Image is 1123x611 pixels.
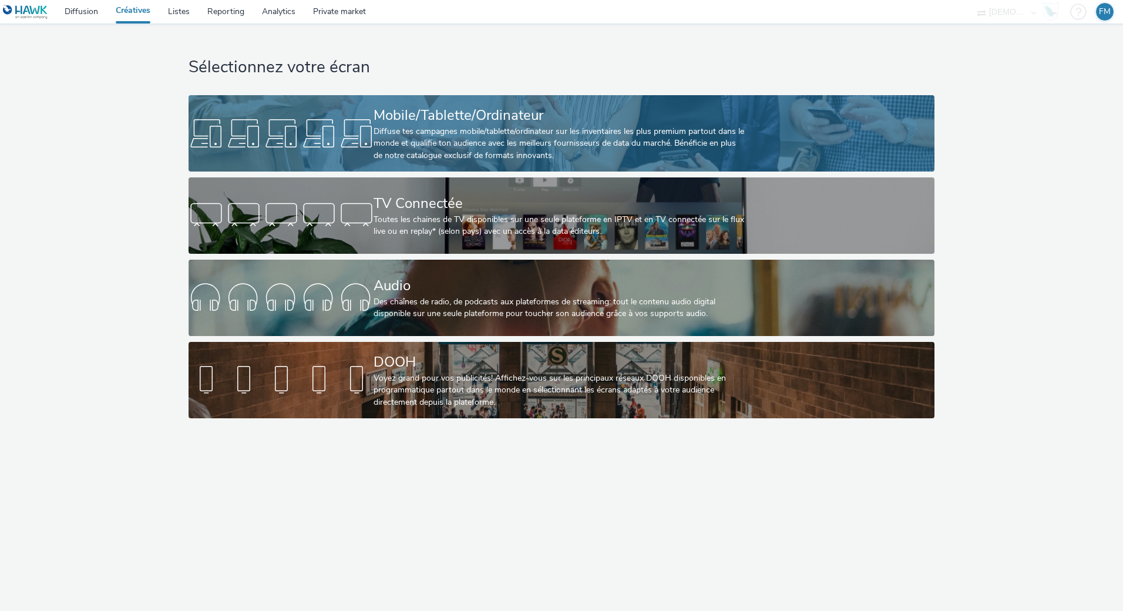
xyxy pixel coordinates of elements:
[374,105,744,126] div: Mobile/Tablette/Ordinateur
[189,260,934,336] a: AudioDes chaînes de radio, de podcasts aux plateformes de streaming: tout le contenu audio digita...
[1099,3,1111,21] div: FM
[374,126,744,162] div: Diffuse tes campagnes mobile/tablette/ordinateur sur les inventaires les plus premium partout dan...
[189,95,934,172] a: Mobile/Tablette/OrdinateurDiffuse tes campagnes mobile/tablette/ordinateur sur les inventaires le...
[374,193,744,214] div: TV Connectée
[374,276,744,296] div: Audio
[374,372,744,408] div: Voyez grand pour vos publicités! Affichez-vous sur les principaux réseaux DOOH disponibles en pro...
[189,342,934,418] a: DOOHVoyez grand pour vos publicités! Affichez-vous sur les principaux réseaux DOOH disponibles en...
[3,5,48,19] img: undefined Logo
[1042,2,1064,21] a: Hawk Academy
[189,56,934,79] h1: Sélectionnez votre écran
[189,177,934,254] a: TV ConnectéeToutes les chaines de TV disponibles sur une seule plateforme en IPTV et en TV connec...
[374,352,744,372] div: DOOH
[374,214,744,238] div: Toutes les chaines de TV disponibles sur une seule plateforme en IPTV et en TV connectée sur le f...
[374,296,744,320] div: Des chaînes de radio, de podcasts aux plateformes de streaming: tout le contenu audio digital dis...
[1042,2,1060,21] img: Hawk Academy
